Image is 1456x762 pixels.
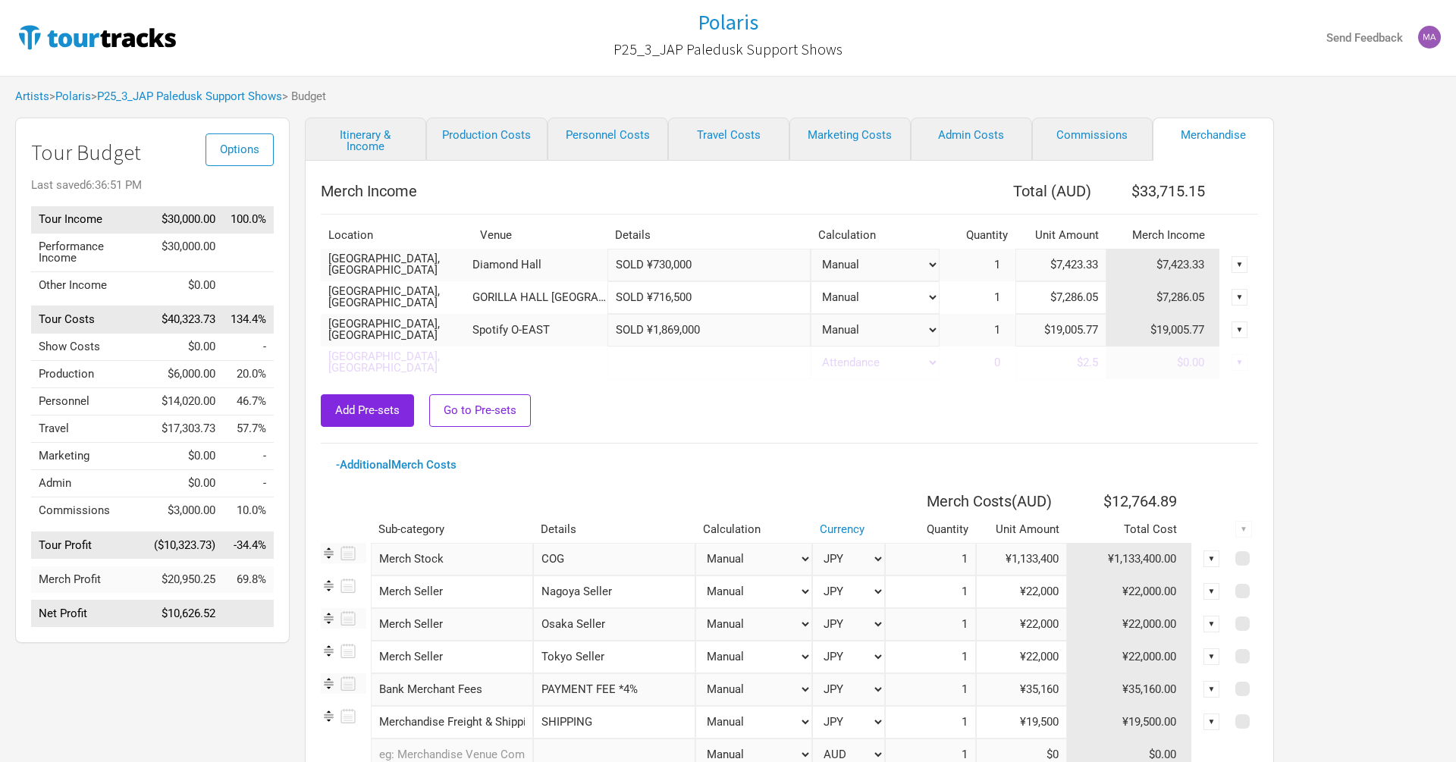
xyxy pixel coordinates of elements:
[321,676,337,691] img: Re-order
[146,566,223,593] td: $20,950.25
[31,388,146,415] td: Personnel
[429,394,531,427] button: Go to Pre-sets
[223,470,274,497] td: Admin as % of Tour Income
[146,334,223,361] td: $0.00
[789,118,911,161] a: Marketing Costs
[1232,256,1248,273] div: ▼
[31,180,274,191] div: Last saved 6:36:51 PM
[607,249,811,281] input: SOLD ¥730,000
[31,532,146,559] td: Tour Profit
[885,516,976,543] th: Quantity
[1067,641,1192,673] td: ¥22,000.00
[321,610,337,626] img: Re-order
[321,249,472,281] td: [GEOGRAPHIC_DATA], [GEOGRAPHIC_DATA]
[31,443,146,470] td: Marketing
[1106,281,1220,314] td: $7,286.05
[607,281,811,314] input: SOLD ¥716,500
[1106,314,1220,347] td: $19,005.77
[223,601,274,628] td: Net Profit as % of Tour Income
[223,443,274,470] td: Marketing as % of Tour Income
[146,443,223,470] td: $0.00
[1203,550,1220,567] div: ▼
[1203,616,1220,632] div: ▼
[1106,222,1220,249] th: Merch Income
[223,233,274,271] td: Performance Income as % of Tour Income
[220,143,259,156] span: Options
[146,306,223,334] td: $40,323.73
[223,566,274,593] td: Merch Profit as % of Tour Income
[940,176,1106,206] th: Total ( AUD )
[321,643,337,659] img: Re-order
[31,566,146,593] td: Merch Profit
[146,470,223,497] td: $0.00
[371,575,533,608] div: Merch Seller
[223,361,274,388] td: Production as % of Tour Income
[1418,26,1441,49] img: Mark
[146,601,223,628] td: $10,626.52
[472,249,607,281] td: Diamond Hall
[335,403,400,417] span: Add Pre-sets
[994,356,1015,369] span: 0
[321,347,472,379] td: [GEOGRAPHIC_DATA], [GEOGRAPHIC_DATA]
[1235,521,1252,538] div: ▼
[31,141,274,165] h1: Tour Budget
[885,486,1067,516] th: Merch Costs ( AUD )
[695,516,812,543] th: Calculation
[321,578,337,594] img: Re-order
[820,522,864,536] a: Currency
[146,271,223,299] td: $0.00
[533,543,695,575] input: COG
[223,388,274,415] td: Personnel as % of Tour Income
[1067,486,1192,516] th: $12,764.89
[533,516,695,543] th: Details
[55,89,91,103] a: Polaris
[146,497,223,525] td: $3,000.00
[31,470,146,497] td: Admin
[613,33,843,65] a: P25_3_JAP Paledusk Support Shows
[668,118,789,161] a: Travel Costs
[1326,31,1403,45] strong: Send Feedback
[472,314,607,347] td: Spotify O-EAST
[321,176,940,206] th: Merch Income
[15,22,179,52] img: TourTracks
[15,89,49,103] a: Artists
[97,89,282,103] a: P25_3_JAP Paledusk Support Shows
[31,497,146,525] td: Commissions
[1067,706,1192,738] td: ¥19,500.00
[146,233,223,271] td: $30,000.00
[146,361,223,388] td: $6,000.00
[1015,347,1106,379] input: per head
[206,133,274,166] button: Options
[698,8,758,36] h1: Polaris
[31,271,146,299] td: Other Income
[1232,354,1248,371] div: ▼
[31,233,146,271] td: Performance Income
[994,323,1015,337] span: 1
[371,608,533,641] div: Merch Seller
[1106,249,1220,281] td: $7,423.33
[31,601,146,628] td: Net Profit
[31,206,146,234] td: Tour Income
[321,708,337,724] img: Re-order
[811,222,940,249] th: Calculation
[31,306,146,334] td: Tour Costs
[371,543,533,575] div: Merch Stock
[371,673,533,706] div: Bank Merchant Fees
[426,118,548,161] a: Production Costs
[911,118,1032,161] a: Admin Costs
[49,91,91,102] span: >
[91,91,282,102] span: >
[1106,176,1220,206] th: $33,715.15
[533,641,695,673] input: Tokyo Seller
[31,334,146,361] td: Show Costs
[223,334,274,361] td: Show Costs as % of Tour Income
[321,222,472,249] th: Location
[371,706,533,738] div: Merchandise Freight & Shipping
[371,641,533,673] div: Merch Seller
[1232,321,1248,338] div: ▼
[223,306,274,334] td: Tour Costs as % of Tour Income
[223,497,274,525] td: Commissions as % of Tour Income
[223,206,274,234] td: Tour Income as % of Tour Income
[1106,347,1220,379] td: $0.00
[548,118,669,161] a: Personnel Costs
